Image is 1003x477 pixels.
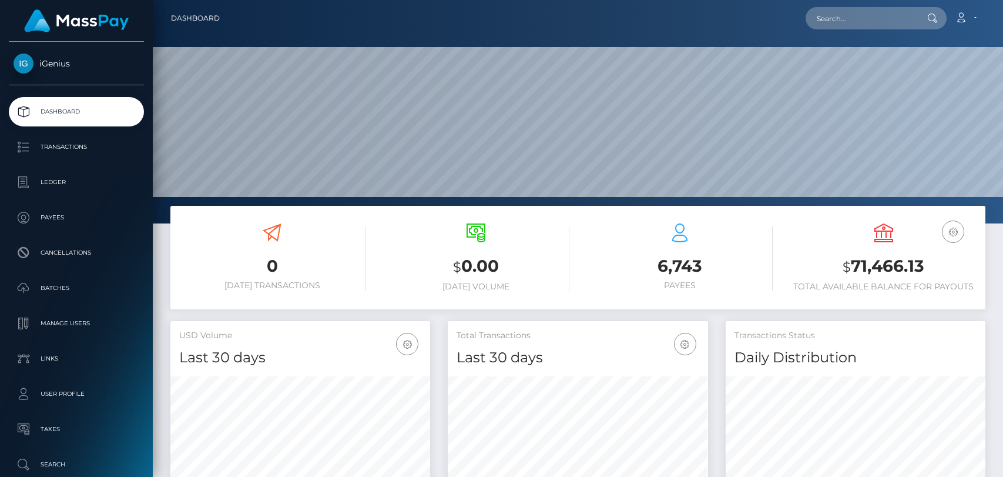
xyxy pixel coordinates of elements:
[14,174,139,191] p: Ledger
[383,255,569,279] h3: 0.00
[9,58,144,69] span: iGenius
[843,259,851,275] small: $
[14,103,139,121] p: Dashboard
[171,6,220,31] a: Dashboard
[9,238,144,268] a: Cancellations
[9,309,144,338] a: Manage Users
[734,330,977,342] h5: Transactions Status
[14,456,139,473] p: Search
[14,138,139,156] p: Transactions
[179,281,365,291] h6: [DATE] Transactions
[9,273,144,303] a: Batches
[9,344,144,373] a: Links
[9,97,144,126] a: Dashboard
[457,348,699,368] h4: Last 30 days
[9,168,144,197] a: Ledger
[179,348,421,368] h4: Last 30 days
[14,385,139,403] p: User Profile
[9,415,144,444] a: Taxes
[587,281,773,291] h6: Payees
[9,379,144,409] a: User Profile
[453,259,461,275] small: $
[14,244,139,262] p: Cancellations
[14,209,139,226] p: Payees
[806,7,916,29] input: Search...
[179,255,365,278] h3: 0
[14,315,139,332] p: Manage Users
[9,132,144,162] a: Transactions
[14,54,33,74] img: iGenius
[457,330,699,342] h5: Total Transactions
[179,330,421,342] h5: USD Volume
[14,350,139,368] p: Links
[734,348,977,368] h4: Daily Distribution
[587,255,773,278] h3: 6,743
[14,279,139,297] p: Batches
[790,255,977,279] h3: 71,466.13
[383,282,569,292] h6: [DATE] Volume
[9,203,144,232] a: Payees
[790,282,977,292] h6: Total Available Balance for Payouts
[14,421,139,438] p: Taxes
[24,9,129,32] img: MassPay Logo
